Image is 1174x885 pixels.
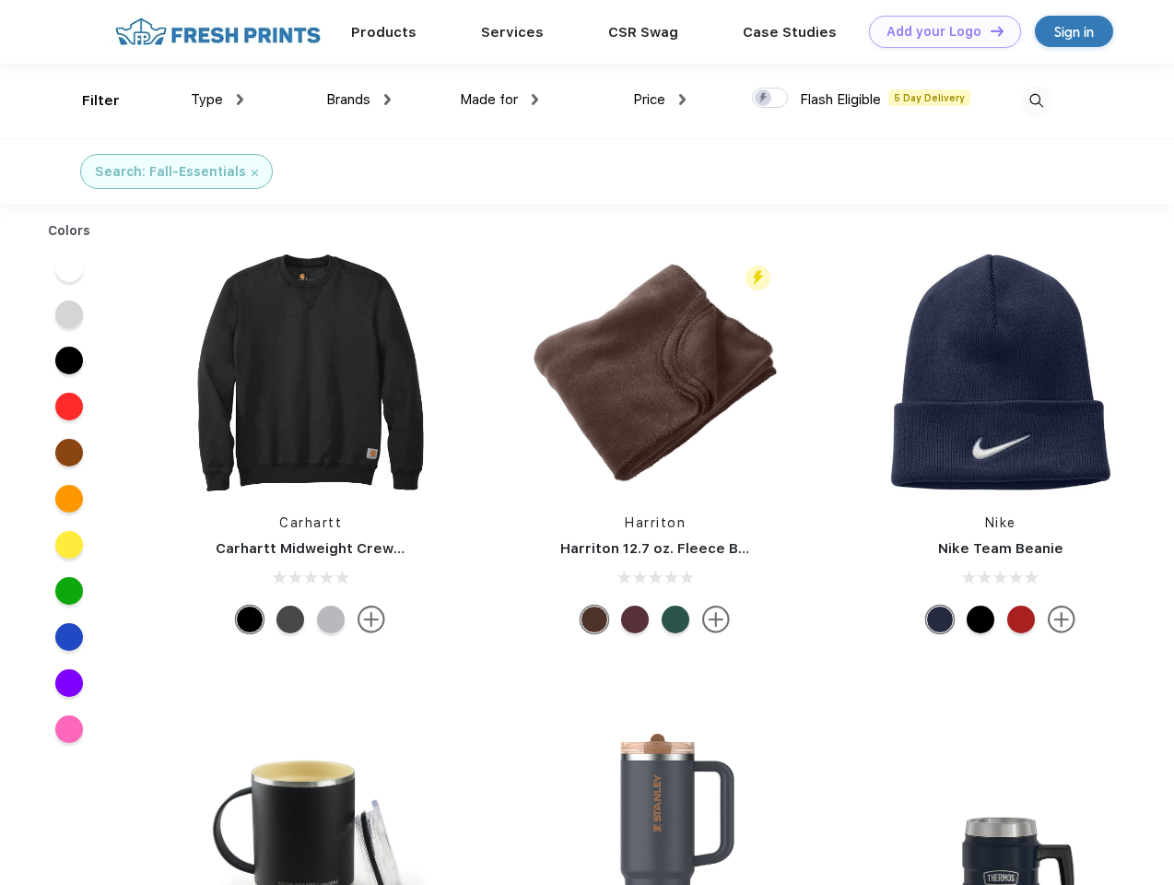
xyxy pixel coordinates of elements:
img: filter_cancel.svg [252,170,258,176]
a: Carhartt Midweight Crewneck Sweatshirt [216,540,509,557]
a: Harriton [625,515,686,530]
div: Add your Logo [886,24,981,40]
a: Nike Team Beanie [938,540,1063,557]
div: Search: Fall-Essentials [95,162,246,182]
div: Heather Grey [317,606,345,633]
a: Harriton 12.7 oz. Fleece Blanket [560,540,782,557]
img: func=resize&h=266 [533,250,778,495]
div: Cocoa [581,606,608,633]
span: Type [191,91,223,108]
span: Price [633,91,665,108]
span: Brands [326,91,370,108]
a: Nike [985,515,1016,530]
a: Sign in [1035,16,1113,47]
img: dropdown.png [679,94,686,105]
span: Flash Eligible [800,91,881,108]
img: fo%20logo%202.webp [110,16,326,48]
img: dropdown.png [532,94,538,105]
span: 5 Day Delivery [888,89,970,106]
img: more.svg [702,606,730,633]
img: desktop_search.svg [1021,86,1051,116]
div: Colors [34,221,105,241]
div: Filter [82,90,120,112]
img: func=resize&h=266 [878,250,1123,495]
a: Products [351,24,417,41]
img: more.svg [1048,606,1075,633]
div: University Red [1007,606,1035,633]
div: College Navy [926,606,954,633]
a: Carhartt [279,515,342,530]
img: dropdown.png [237,94,243,105]
span: Made for [460,91,518,108]
div: Hunter [662,606,689,633]
img: more.svg [358,606,385,633]
img: flash_active_toggle.svg [745,265,770,290]
div: Burgundy [621,606,649,633]
div: Black [236,606,264,633]
img: DT [991,26,1004,36]
div: Black [967,606,994,633]
img: dropdown.png [384,94,391,105]
div: Carbon Heather [276,606,304,633]
img: func=resize&h=266 [188,250,433,495]
div: Sign in [1054,21,1094,42]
